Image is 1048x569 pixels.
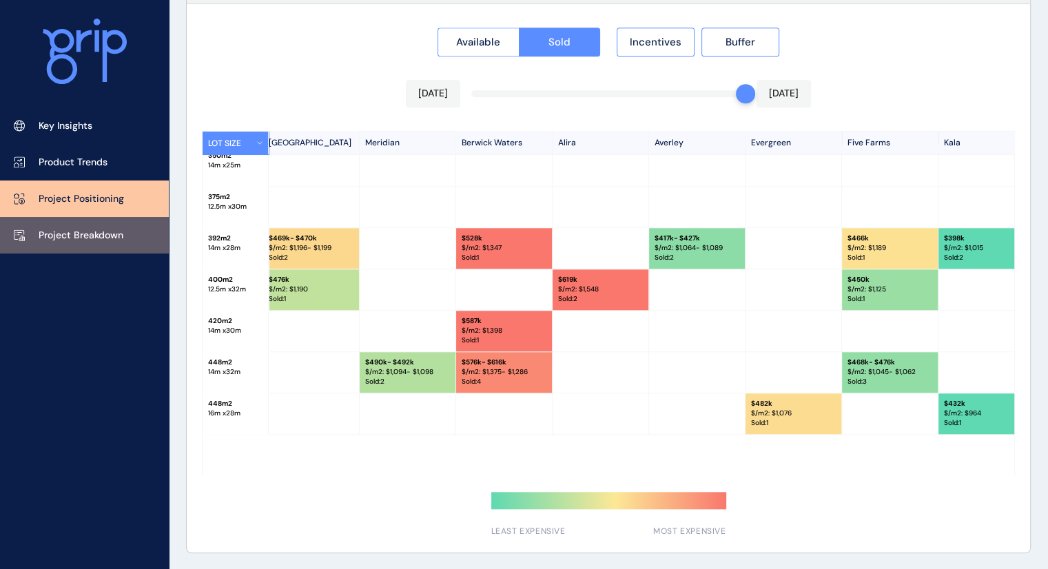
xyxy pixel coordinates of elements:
p: Averley [649,132,746,154]
p: [GEOGRAPHIC_DATA] [263,132,360,154]
span: Buffer [726,35,755,49]
p: 448 m2 [208,399,263,408]
p: 16 m x 28 m [208,408,263,418]
p: $ 398k [944,234,1029,243]
p: Product Trends [39,156,107,169]
p: $ 476k [269,275,353,284]
p: 14 m x 30 m [208,326,263,335]
p: $ 466k [847,234,932,243]
p: 400 m2 [208,275,263,284]
p: 14 m x 32 m [208,367,263,377]
p: 12.5 m x 30 m [208,202,263,211]
p: $/m2: $ 1,190 [269,284,353,294]
p: $/m2: $ 1,196 - $1,199 [269,243,353,253]
p: $ 490k - $492k [365,358,450,367]
p: $ 417k - $427k [655,234,739,243]
p: Sold : 2 [944,253,1029,262]
p: 14 m x 25 m [208,161,263,170]
p: $/m2: $ 1,064 - $1,089 [655,243,739,253]
p: $/m2: $ 964 [944,408,1029,418]
p: $/m2: $ 1,045 - $1,062 [847,367,932,377]
p: Evergreen [746,132,842,154]
p: $/m2: $ 1,189 [847,243,932,253]
p: [DATE] [769,87,799,101]
p: 375 m2 [208,192,263,202]
p: $/m2: $ 1,125 [847,284,932,294]
p: Sold : 2 [558,294,643,304]
p: 12.5 m x 32 m [208,284,263,294]
p: $ 469k - $470k [269,234,353,243]
p: Meridian [360,132,456,154]
p: 392 m2 [208,234,263,243]
p: Sold : 1 [462,253,546,262]
p: Key Insights [39,119,92,133]
p: Sold : 2 [269,253,353,262]
p: Sold : 1 [462,335,546,345]
p: Five Farms [842,132,938,154]
p: 420 m2 [208,316,263,326]
button: Incentives [617,28,695,56]
p: 448 m2 [208,358,263,367]
button: Buffer [701,28,779,56]
p: $ 619k [558,275,643,284]
p: $ 468k - $476k [847,358,932,367]
p: $ 528k [462,234,546,243]
button: Available [438,28,519,56]
p: Kala [938,132,1035,154]
p: $ 587k [462,316,546,326]
p: $ 482k [751,399,836,408]
p: Sold : 1 [847,294,932,304]
span: Sold [548,35,571,49]
p: 350 m2 [208,151,263,161]
span: Incentives [630,35,681,49]
p: Sold : 4 [462,377,546,386]
button: LOT SIZE [203,132,269,154]
p: Sold : 2 [655,253,739,262]
span: MOST EXPENSIVE [653,526,726,537]
p: $ 450k [847,275,932,284]
p: $/m2: $ 1,076 [751,408,836,418]
p: [DATE] [418,87,448,101]
p: Sold : 3 [847,377,932,386]
p: Sold : 1 [944,418,1029,428]
p: $/m2: $ 1,548 [558,284,643,294]
p: $/m2: $ 1,398 [462,326,546,335]
p: Alira [553,132,649,154]
p: Sold : 1 [847,253,932,262]
p: Project Positioning [39,192,124,206]
p: Project Breakdown [39,229,123,242]
p: Berwick Waters [456,132,553,154]
p: $/m2: $ 1,015 [944,243,1029,253]
p: Sold : 1 [751,418,836,428]
p: Sold : 2 [365,377,450,386]
button: Sold [519,28,601,56]
p: $/m2: $ 1,375 - $1,286 [462,367,546,377]
p: $ 576k - $616k [462,358,546,367]
p: $/m2: $ 1,347 [462,243,546,253]
span: LEAST EXPENSIVE [491,526,566,537]
p: Sold : 1 [269,294,353,304]
p: $ 432k [944,399,1029,408]
span: Available [456,35,500,49]
p: $/m2: $ 1,094 - $1,098 [365,367,450,377]
p: 14 m x 28 m [208,243,263,253]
